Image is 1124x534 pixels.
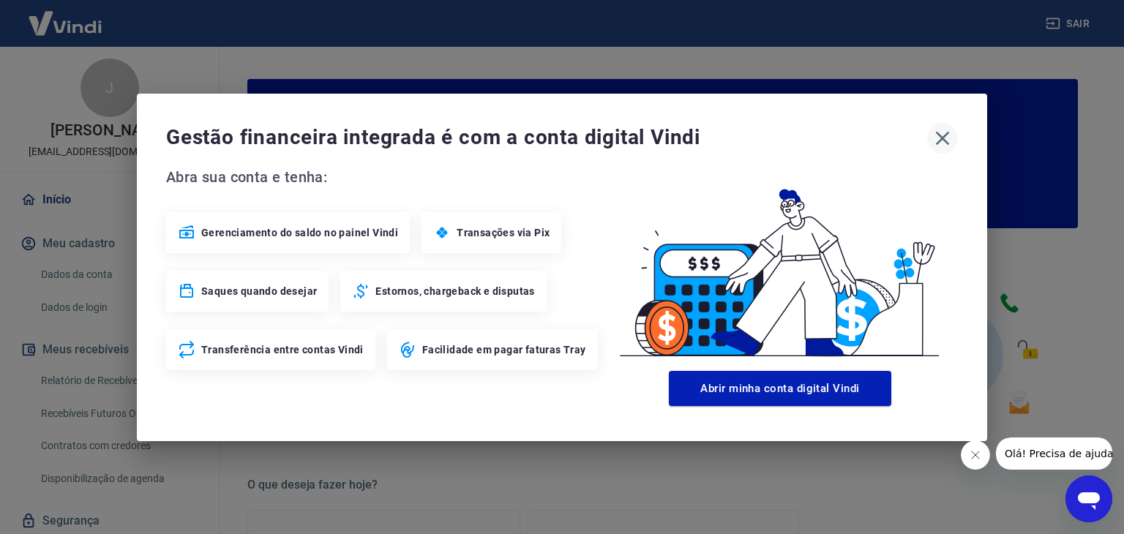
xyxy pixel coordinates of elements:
span: Olá! Precisa de ajuda? [9,10,123,22]
img: Good Billing [602,165,958,365]
span: Facilidade em pagar faturas Tray [422,342,586,357]
span: Estornos, chargeback e disputas [375,284,534,298]
span: Transferência entre contas Vindi [201,342,364,357]
iframe: Fechar mensagem [961,440,990,470]
span: Transações via Pix [457,225,550,240]
span: Gestão financeira integrada é com a conta digital Vindi [166,123,927,152]
span: Saques quando desejar [201,284,317,298]
iframe: Botão para abrir a janela de mensagens [1065,475,1112,522]
span: Gerenciamento do saldo no painel Vindi [201,225,398,240]
iframe: Mensagem da empresa [996,437,1112,470]
span: Abra sua conta e tenha: [166,165,602,189]
button: Abrir minha conta digital Vindi [669,371,891,406]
